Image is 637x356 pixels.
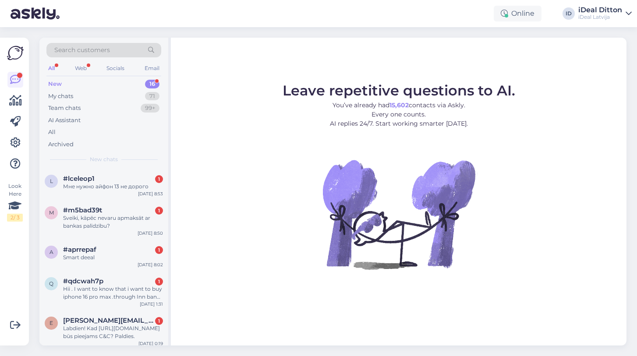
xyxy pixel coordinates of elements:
[138,230,163,236] div: [DATE] 8:50
[73,63,88,74] div: Web
[63,317,154,324] span: edgars@pocs.dev
[320,135,478,293] img: No Chat active
[63,183,163,190] div: Мне нужно айфон 13 не дорого
[141,104,159,113] div: 99+
[48,92,73,101] div: My chats
[143,63,161,74] div: Email
[283,82,515,99] span: Leave repetitive questions to AI.
[63,285,163,301] div: Hii . I want to know that i want to buy iphone 16 pro max .through Inn bank . Do you have Inn Bank ?
[7,45,24,61] img: Askly Logo
[50,249,53,255] span: a
[145,92,159,101] div: 71
[155,278,163,286] div: 1
[389,101,409,109] b: 15,602
[63,206,102,214] span: #m5bad39t
[140,301,163,307] div: [DATE] 1:31
[63,254,163,261] div: Smart deeal
[155,317,163,325] div: 1
[48,104,81,113] div: Team chats
[578,14,622,21] div: iDeal Latvija
[48,116,81,125] div: AI Assistant
[138,340,163,347] div: [DATE] 0:19
[7,182,23,222] div: Look Here
[90,155,118,163] span: New chats
[48,128,56,137] div: All
[50,320,53,326] span: e
[138,190,163,197] div: [DATE] 8:53
[63,277,103,285] span: #qdcwah7p
[145,80,159,88] div: 16
[54,46,110,55] span: Search customers
[48,80,62,88] div: New
[155,246,163,254] div: 1
[63,324,163,340] div: Labdien! Kad [URL][DOMAIN_NAME] būs pieejams C&C? Paldies.
[7,214,23,222] div: 2 / 3
[494,6,541,21] div: Online
[48,140,74,149] div: Archived
[578,7,632,21] a: iDeal DittoniDeal Latvija
[105,63,126,74] div: Socials
[138,261,163,268] div: [DATE] 8:02
[50,178,53,184] span: l
[46,63,57,74] div: All
[155,207,163,215] div: 1
[63,175,95,183] span: #lceleop1
[563,7,575,20] div: ID
[155,175,163,183] div: 1
[49,209,54,216] span: m
[63,246,96,254] span: #aprrepaf
[283,101,515,128] p: You’ve already had contacts via Askly. Every one counts. AI replies 24/7. Start working smarter [...
[49,280,53,287] span: q
[63,214,163,230] div: Sveiki, kāpēc nevaru apmaksāt ar bankas palīdzību?
[578,7,622,14] div: iDeal Ditton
